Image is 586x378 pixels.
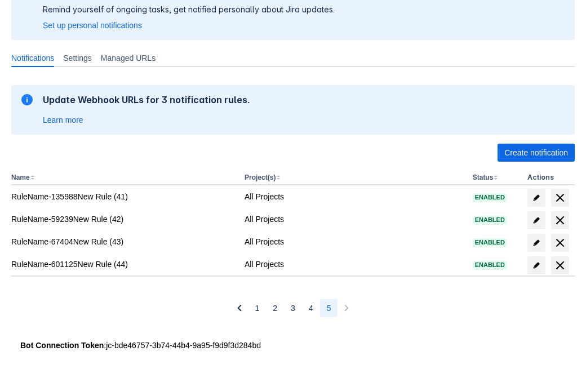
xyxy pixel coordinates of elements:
span: 2 [273,299,277,317]
span: 4 [309,299,313,317]
span: edit [532,216,541,225]
span: 1 [255,299,260,317]
span: delete [553,214,567,227]
button: Page 4 [302,299,320,317]
button: Previous [230,299,248,317]
nav: Pagination [230,299,356,317]
p: Remind yourself of ongoing tasks, get notified personally about Jira updates. [43,4,335,15]
span: delete [553,259,567,272]
span: Enabled [473,217,507,223]
span: delete [553,191,567,204]
button: Name [11,174,30,181]
div: All Projects [245,259,464,270]
div: RuleName-67404New Rule (43) [11,236,236,247]
a: Learn more [43,114,83,126]
span: edit [532,193,541,202]
th: Actions [523,171,575,185]
strong: Bot Connection Token [20,341,104,350]
div: All Projects [245,236,464,247]
div: RuleName-135988New Rule (41) [11,191,236,202]
span: 3 [291,299,295,317]
span: edit [532,261,541,270]
span: Create notification [504,144,568,162]
a: Set up personal notifications [43,20,142,31]
span: Enabled [473,262,507,268]
div: RuleName-601125New Rule (44) [11,259,236,270]
span: delete [553,236,567,250]
div: : jc-bde46757-3b74-44b4-9a95-f9d9f3d284bd [20,340,566,351]
button: Next [338,299,356,317]
button: Project(s) [245,174,276,181]
div: All Projects [245,214,464,225]
span: Notifications [11,52,54,64]
h2: Update Webhook URLs for 3 notification rules. [43,94,250,105]
button: Page 2 [266,299,284,317]
span: Enabled [473,239,507,246]
button: Page 1 [248,299,267,317]
span: Managed URLs [101,52,156,64]
span: 5 [327,299,331,317]
button: Status [473,174,494,181]
div: RuleName-59239New Rule (42) [11,214,236,225]
span: information [20,93,34,106]
span: Enabled [473,194,507,201]
div: All Projects [245,191,464,202]
button: Page 5 [320,299,338,317]
button: Create notification [498,144,575,162]
span: edit [532,238,541,247]
span: Settings [63,52,92,64]
button: Page 3 [284,299,302,317]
